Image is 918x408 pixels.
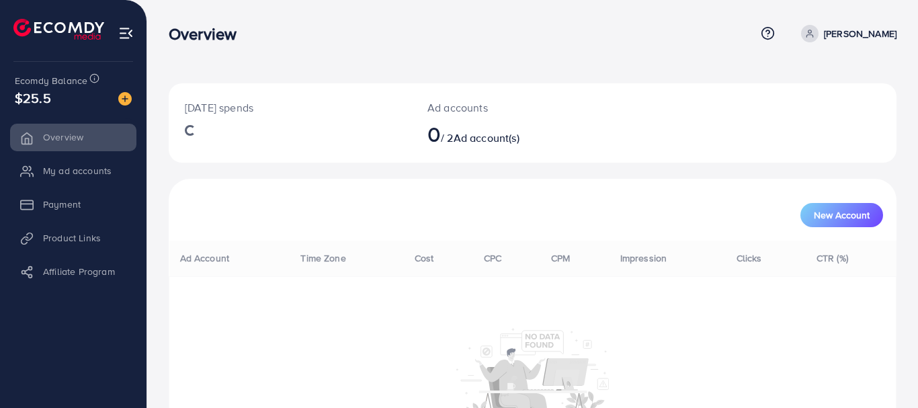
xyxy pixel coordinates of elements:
[796,25,896,42] a: [PERSON_NAME]
[427,99,577,116] p: Ad accounts
[427,121,577,147] h2: / 2
[824,26,896,42] p: [PERSON_NAME]
[814,210,870,220] span: New Account
[118,92,132,106] img: image
[800,203,883,227] button: New Account
[454,130,519,145] span: Ad account(s)
[13,19,104,40] img: logo
[15,88,51,108] span: $25.5
[15,74,87,87] span: Ecomdy Balance
[427,118,441,149] span: 0
[169,24,247,44] h3: Overview
[118,26,134,41] img: menu
[185,99,395,116] p: [DATE] spends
